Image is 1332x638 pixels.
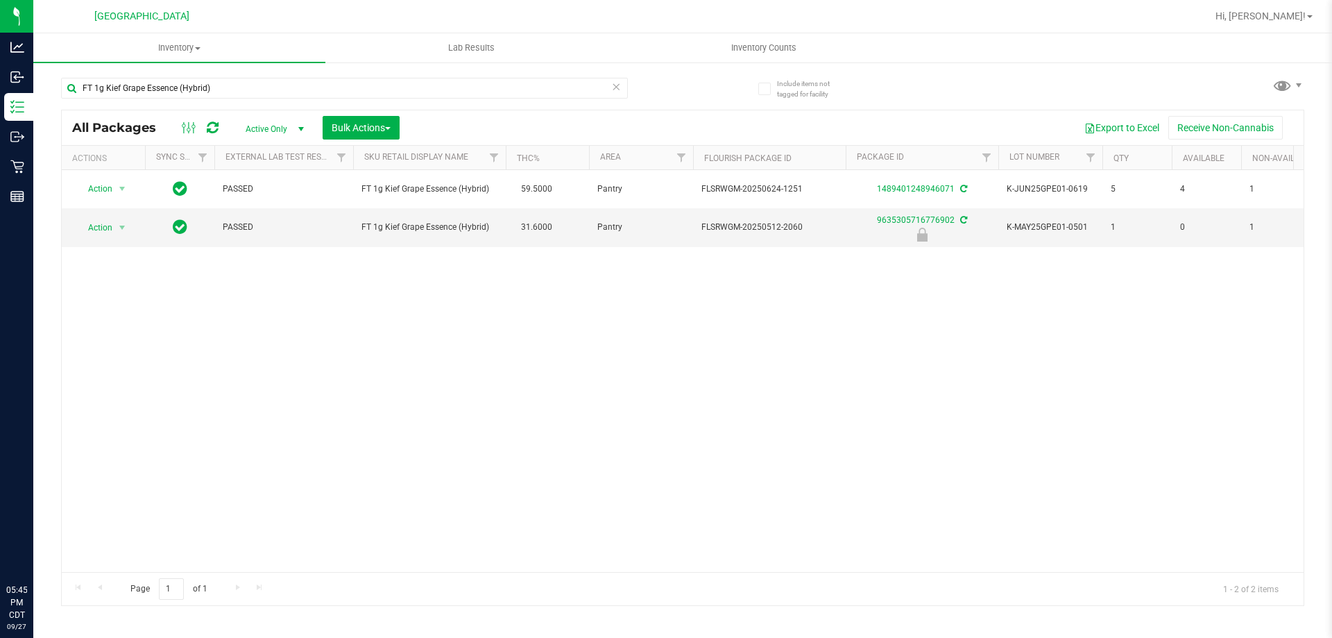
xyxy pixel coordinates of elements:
span: 31.6000 [514,217,559,237]
span: FT 1g Kief Grape Essence (Hybrid) [361,183,497,196]
a: 9635305716776902 [877,215,955,225]
span: 4 [1180,183,1233,196]
span: Action [76,218,113,237]
span: FLSRWGM-20250624-1251 [701,183,837,196]
a: Filter [191,146,214,169]
span: 5 [1111,183,1163,196]
a: Lot Number [1009,152,1059,162]
button: Receive Non-Cannabis [1168,116,1283,140]
div: Quarantine [844,228,1000,242]
a: THC% [517,153,540,163]
inline-svg: Retail [10,160,24,174]
a: Sync Status [156,152,210,162]
span: 0 [1180,221,1233,234]
inline-svg: Inbound [10,70,24,84]
a: Available [1183,153,1224,163]
span: All Packages [72,120,170,135]
span: FLSRWGM-20250512-2060 [701,221,837,234]
span: PASSED [223,183,345,196]
span: Clear [611,78,621,96]
span: PASSED [223,221,345,234]
span: Sync from Compliance System [958,215,967,225]
span: 1 - 2 of 2 items [1212,578,1290,599]
inline-svg: Outbound [10,130,24,144]
span: Action [76,179,113,199]
a: Inventory Counts [617,33,910,62]
span: Bulk Actions [332,122,391,133]
a: Area [600,152,621,162]
inline-svg: Reports [10,190,24,203]
span: FT 1g Kief Grape Essence (Hybrid) [361,221,497,234]
a: Filter [330,146,353,169]
inline-svg: Inventory [10,100,24,114]
span: [GEOGRAPHIC_DATA] [94,10,189,22]
span: Inventory Counts [712,42,815,54]
span: Inventory [33,42,325,54]
span: 59.5000 [514,179,559,199]
span: Lab Results [429,42,513,54]
input: Search Package ID, Item Name, SKU, Lot or Part Number... [61,78,628,99]
a: 1489401248946071 [877,184,955,194]
a: Filter [483,146,506,169]
a: Qty [1113,153,1129,163]
p: 05:45 PM CDT [6,584,27,621]
input: 1 [159,578,184,600]
span: Hi, [PERSON_NAME]! [1215,10,1306,22]
a: Non-Available [1252,153,1314,163]
a: Inventory [33,33,325,62]
a: Lab Results [325,33,617,62]
a: Filter [975,146,998,169]
span: 1 [1249,183,1302,196]
span: In Sync [173,217,187,237]
button: Bulk Actions [323,116,400,140]
span: K-JUN25GPE01-0619 [1007,183,1094,196]
span: Sync from Compliance System [958,184,967,194]
span: 1 [1111,221,1163,234]
span: Page of 1 [119,578,219,600]
iframe: Resource center [14,527,55,569]
inline-svg: Analytics [10,40,24,54]
span: K-MAY25GPE01-0501 [1007,221,1094,234]
span: Include items not tagged for facility [777,78,846,99]
a: Package ID [857,152,904,162]
span: 1 [1249,221,1302,234]
span: In Sync [173,179,187,199]
span: Pantry [597,221,685,234]
span: Pantry [597,183,685,196]
a: Sku Retail Display Name [364,152,468,162]
span: select [114,179,131,199]
a: Flourish Package ID [704,153,792,163]
a: Filter [1079,146,1102,169]
div: Actions [72,153,139,163]
span: select [114,218,131,237]
p: 09/27 [6,621,27,632]
button: Export to Excel [1075,116,1168,140]
a: External Lab Test Result [225,152,334,162]
a: Filter [670,146,693,169]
